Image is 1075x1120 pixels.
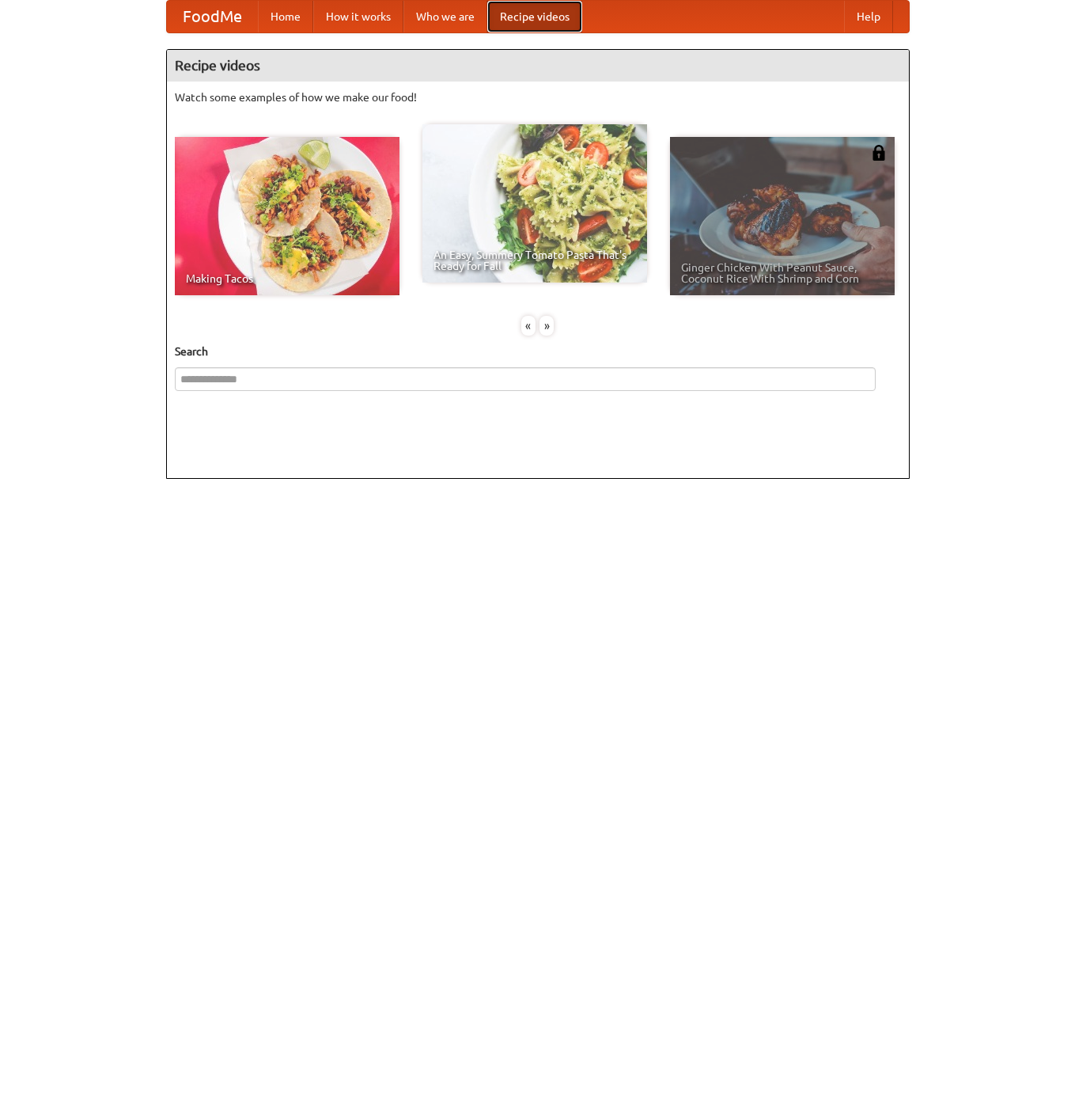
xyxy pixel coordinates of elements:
img: 483408.png [871,145,887,161]
div: » [539,316,554,336]
a: Who we are [403,1,487,32]
a: FoodMe [167,1,258,32]
h5: Search [175,344,901,359]
span: An Easy, Summery Tomato Pasta That's Ready for Fall [433,249,636,271]
a: Recipe videos [487,1,582,32]
a: Help [844,1,893,32]
a: Home [258,1,313,32]
a: How it works [313,1,403,32]
a: An Easy, Summery Tomato Pasta That's Ready for Fall [422,124,647,283]
p: Watch some examples of how we make our food! [175,89,901,105]
div: « [521,316,536,336]
a: Making Tacos [175,137,399,295]
h4: Recipe videos [167,50,909,82]
span: Making Tacos [186,273,388,284]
